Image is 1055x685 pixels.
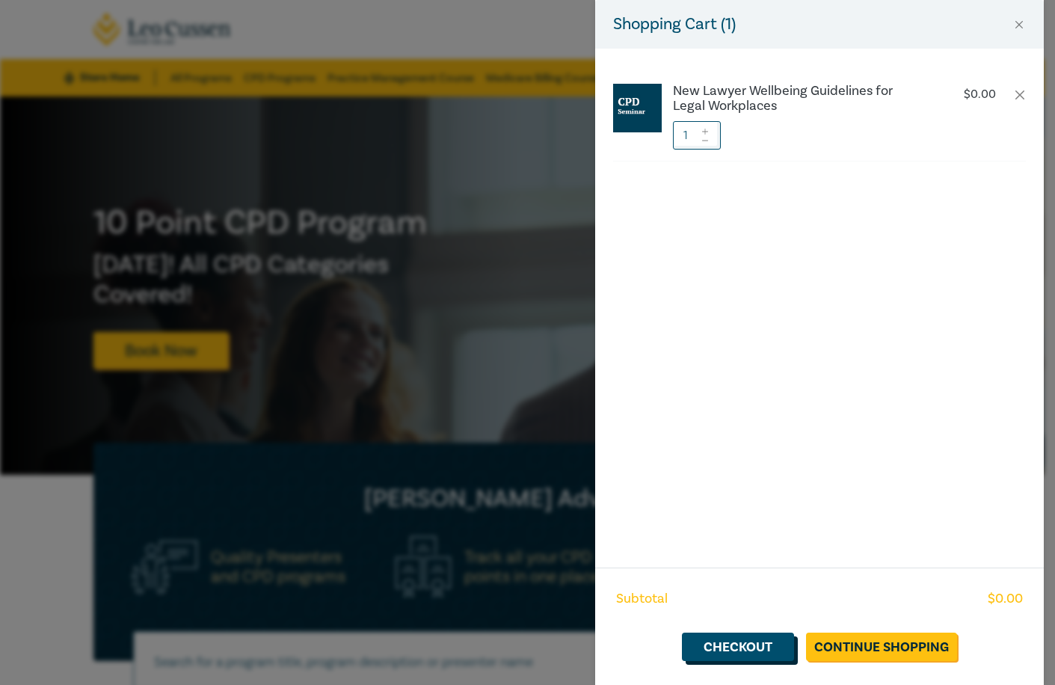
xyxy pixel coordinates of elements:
[673,121,721,150] input: 1
[616,589,668,609] span: Subtotal
[613,84,662,132] img: CPD%20Seminar.jpg
[988,589,1023,609] span: $ 0.00
[806,633,957,661] a: Continue Shopping
[673,84,921,114] a: New Lawyer Wellbeing Guidelines for Legal Workplaces
[1012,18,1026,31] button: Close
[613,12,736,37] h5: Shopping Cart ( 1 )
[682,633,794,661] a: Checkout
[964,87,996,102] p: $ 0.00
